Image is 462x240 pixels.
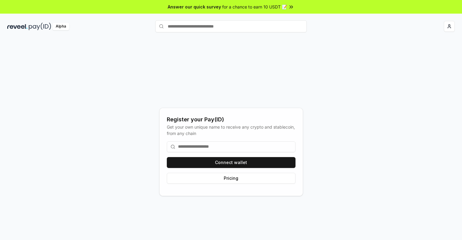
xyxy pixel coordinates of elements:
div: Get your own unique name to receive any crypto and stablecoin, from any chain [167,124,295,136]
button: Connect wallet [167,157,295,168]
button: Pricing [167,173,295,184]
img: pay_id [29,23,51,30]
div: Alpha [52,23,69,30]
span: Answer our quick survey [168,4,221,10]
span: for a chance to earn 10 USDT 📝 [222,4,287,10]
img: reveel_dark [7,23,28,30]
div: Register your Pay(ID) [167,115,295,124]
